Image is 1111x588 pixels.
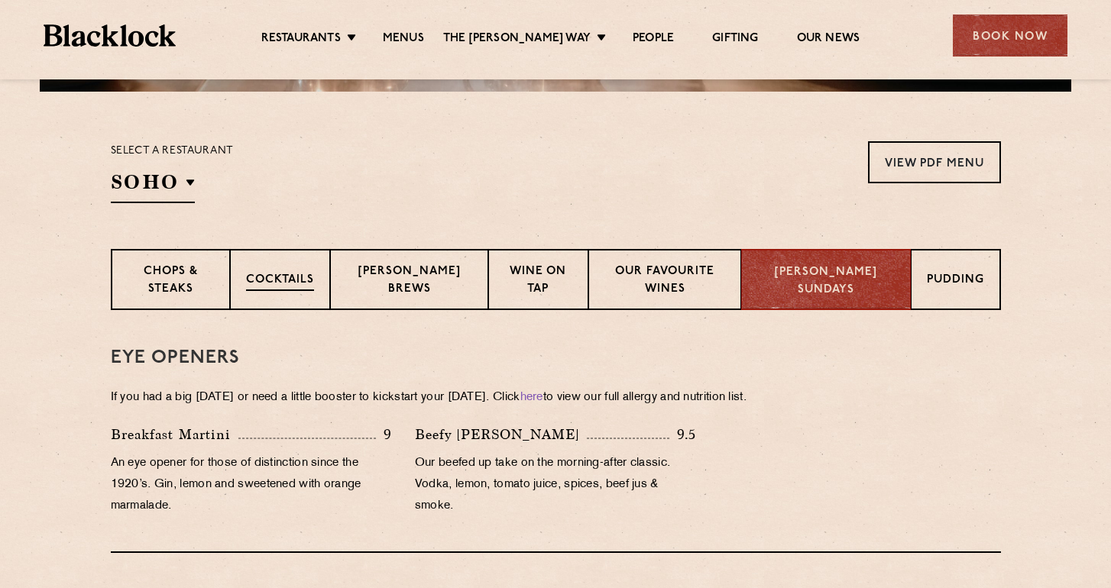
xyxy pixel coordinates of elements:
h3: Eye openers [111,348,1001,368]
p: [PERSON_NAME] Sundays [757,264,895,299]
a: here [520,392,543,403]
h2: SOHO [111,169,195,203]
p: Breakfast Martini [111,424,238,445]
p: 9 [376,425,392,444]
p: Our beefed up take on the morning-after classic. Vodka, lemon, tomato juice, spices, beef jus & s... [415,453,696,517]
a: People [633,31,674,48]
img: BL_Textured_Logo-footer-cropped.svg [44,24,176,47]
a: Menus [383,31,424,48]
p: Select a restaurant [111,141,234,161]
p: Cocktails [246,272,314,291]
p: [PERSON_NAME] Brews [346,263,471,299]
p: Pudding [927,272,984,291]
p: 9.5 [669,425,697,444]
div: Book Now [953,15,1067,57]
a: Our News [797,31,860,48]
a: The [PERSON_NAME] Way [443,31,591,48]
p: Chops & Steaks [128,263,215,299]
a: View PDF Menu [868,141,1001,183]
p: An eye opener for those of distinction since the 1920’s. Gin, lemon and sweetened with orange mar... [111,453,392,517]
a: Restaurants [261,31,341,48]
p: Beefy [PERSON_NAME] [415,424,587,445]
p: Wine on Tap [504,263,572,299]
p: Our favourite wines [604,263,725,299]
a: Gifting [712,31,758,48]
p: If you had a big [DATE] or need a little booster to kickstart your [DATE]. Click to view our full... [111,387,1001,409]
